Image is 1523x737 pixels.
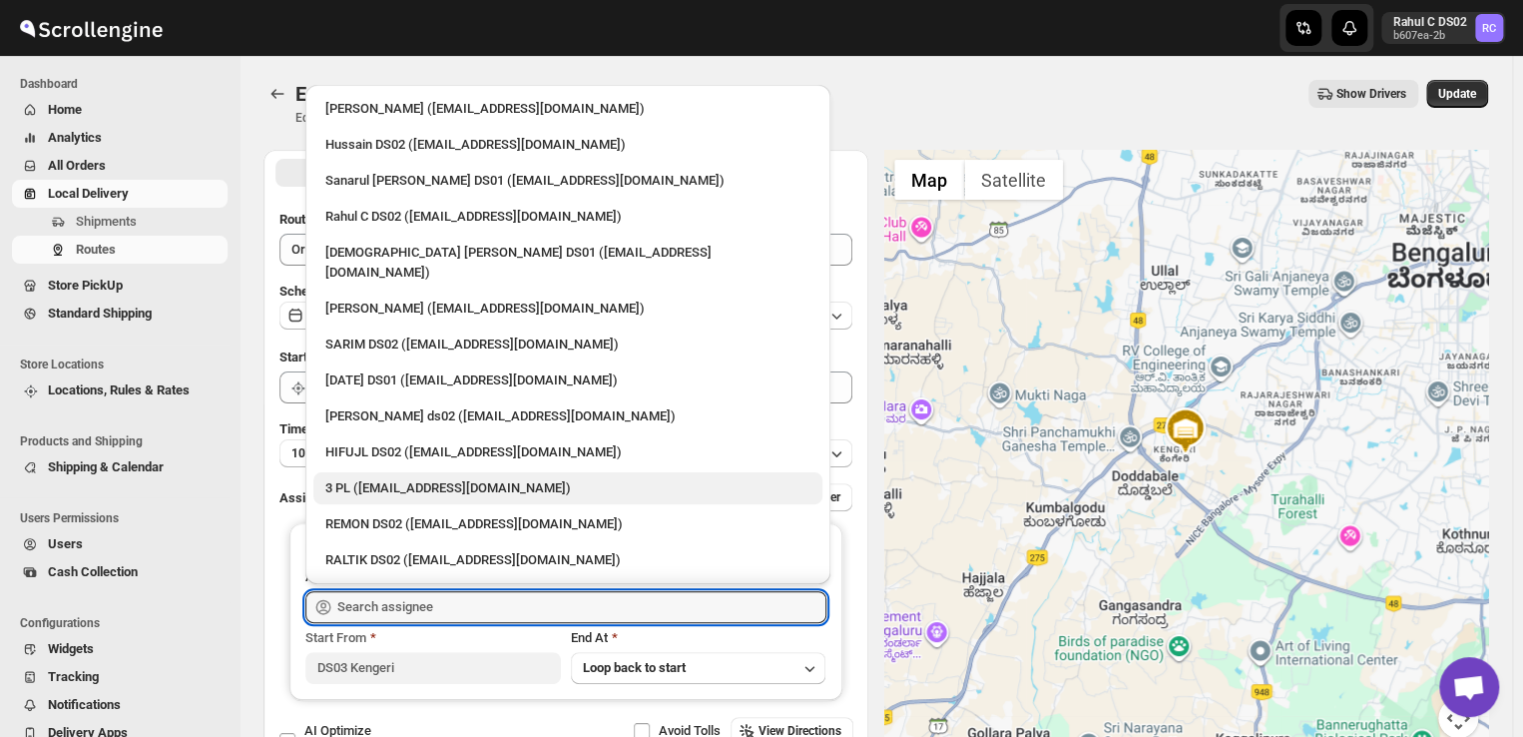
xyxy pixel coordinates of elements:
span: Locations, Rules & Rates [48,382,190,397]
span: Route Name [279,212,349,227]
span: Scheduled for [279,284,359,299]
span: Cash Collection [48,564,138,579]
span: Edit Route [295,82,385,106]
li: Vikas Rathod (lolegiy458@nalwan.com) [305,289,830,325]
button: Update [1426,80,1488,108]
div: RALTIK DS02 ([EMAIL_ADDRESS][DOMAIN_NAME]) [325,550,810,570]
span: Start Location (Warehouse) [279,350,437,365]
button: Show Drivers [1308,80,1418,108]
span: Rahul C DS02 [1475,14,1503,42]
span: 10 minutes [291,445,351,461]
span: Add More Driver [754,489,840,505]
div: Rahul C DS02 ([EMAIL_ADDRESS][DOMAIN_NAME]) [325,207,810,227]
button: Routes [263,80,291,108]
button: All Route Options [275,159,564,187]
p: b607ea-2b [1393,30,1467,42]
text: RC [1482,22,1496,35]
div: 3 PL ([EMAIL_ADDRESS][DOMAIN_NAME]) [325,478,810,498]
span: Assign to [279,490,333,505]
button: Cash Collection [12,558,228,586]
input: Search assignee [337,591,826,623]
div: [DEMOGRAPHIC_DATA] [PERSON_NAME] DS01 ([EMAIL_ADDRESS][DOMAIN_NAME]) [325,243,810,283]
li: Rahul Chopra (pukhraj@home-run.co) [305,93,830,125]
button: Users [12,530,228,558]
span: Update [1438,86,1476,102]
div: [DATE] DS01 ([EMAIL_ADDRESS][DOMAIN_NAME]) [325,370,810,390]
div: [PERSON_NAME] ([EMAIL_ADDRESS][DOMAIN_NAME]) [325,299,810,319]
div: Sanarul [PERSON_NAME] DS01 ([EMAIL_ADDRESS][DOMAIN_NAME]) [325,171,810,191]
li: Rashidul ds02 (vaseno4694@minduls.com) [305,396,830,432]
div: [PERSON_NAME] ds02 ([EMAIL_ADDRESS][DOMAIN_NAME]) [325,406,810,426]
div: [PERSON_NAME] ([EMAIL_ADDRESS][DOMAIN_NAME]) [325,99,810,119]
span: Widgets [48,641,94,656]
span: Notifications [48,697,121,712]
span: Home [48,102,82,117]
span: Users [48,536,83,551]
span: Tracking [48,669,99,684]
p: Rahul C DS02 [1393,14,1467,30]
img: ScrollEngine [16,3,166,53]
button: Show street map [894,160,964,200]
li: Sangam DS01 (relov34542@lassora.com) [305,576,830,612]
button: Shipments [12,208,228,236]
button: Locations, Rules & Rates [12,376,228,404]
span: Products and Shipping [20,433,230,449]
span: Time Per Stop [279,421,360,436]
li: Raja DS01 (gasecig398@owlny.com) [305,361,830,396]
li: REMON DS02 (kesame7468@btcours.com) [305,504,830,540]
button: Shipping & Calendar [12,453,228,481]
button: All Orders [12,152,228,180]
button: 10 minutes [279,439,852,467]
button: Routes [12,236,228,264]
button: Widgets [12,635,228,663]
span: Configurations [20,615,230,631]
div: Hussain DS02 ([EMAIL_ADDRESS][DOMAIN_NAME]) [325,135,810,155]
div: REMON DS02 ([EMAIL_ADDRESS][DOMAIN_NAME]) [325,514,810,534]
li: Islam Laskar DS01 (vixib74172@ikowat.com) [305,233,830,289]
button: Home [12,96,228,124]
button: Show satellite imagery [964,160,1063,200]
div: Open chat [1439,657,1499,717]
li: 3 PL (hello@home-run.co) [305,468,830,504]
div: End At [571,628,826,648]
span: Local Delivery [48,186,129,201]
p: Edit/update your created route [295,110,458,126]
button: Notifications [12,691,228,719]
span: Show Drivers [1336,86,1406,102]
li: Hussain DS02 (jarav60351@abatido.com) [305,125,830,161]
span: Store PickUp [48,278,123,293]
li: Rahul C DS02 (rahul.chopra@home-run.co) [305,197,830,233]
li: SARIM DS02 (xititor414@owlny.com) [305,325,830,361]
span: All Orders [48,158,106,173]
span: Dashboard [20,76,230,92]
span: Start From [305,630,366,645]
div: HIFUJL DS02 ([EMAIL_ADDRESS][DOMAIN_NAME]) [325,442,810,462]
span: Store Locations [20,357,230,372]
li: HIFUJL DS02 (cepali9173@intady.com) [305,432,830,468]
span: Loop back to start [583,660,686,675]
span: Shipping & Calendar [48,459,164,474]
li: RALTIK DS02 (cecih54531@btcours.com) [305,540,830,576]
button: Loop back to start [571,652,826,684]
li: Sanarul Haque DS01 (fefifag638@adosnan.com) [305,161,830,197]
button: User menu [1381,12,1505,44]
span: Standard Shipping [48,306,152,321]
span: Shipments [76,214,137,229]
span: Users Permissions [20,510,230,526]
div: SARIM DS02 ([EMAIL_ADDRESS][DOMAIN_NAME]) [325,335,810,355]
button: Analytics [12,124,228,152]
span: Analytics [48,130,102,145]
button: [DATE]|[DATE] [279,302,852,330]
button: Tracking [12,663,228,691]
span: Routes [76,242,116,257]
input: Eg: Bengaluru Route [279,234,852,266]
